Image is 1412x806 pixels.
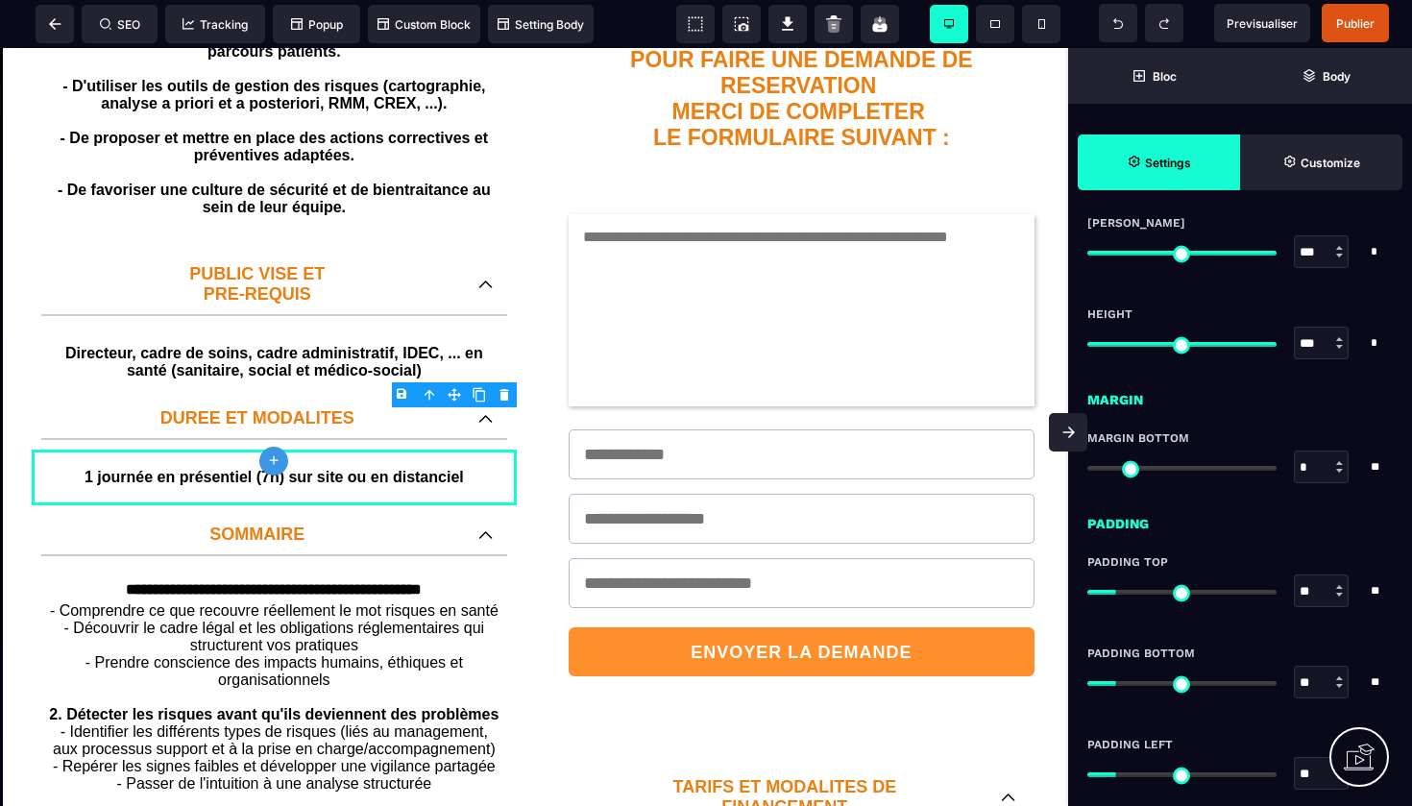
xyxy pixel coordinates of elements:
span: Settings [1078,134,1240,190]
span: SEO [100,17,140,32]
span: View components [676,5,715,43]
span: Popup [291,17,343,32]
text: Directeur, cadre de soins, cadre administratif, IDEC, ... en santé (sanitaire, social et médico-s... [56,292,493,336]
div: Margin [1068,379,1412,411]
strong: Customize [1301,156,1360,170]
span: Custom Block [377,17,471,32]
b: 2. Détecter les risques avant qu'ils deviennent des problèmes [49,658,499,674]
span: Publier [1336,16,1375,31]
span: [PERSON_NAME] [1087,215,1185,231]
strong: Bloc [1153,69,1177,84]
span: Open Style Manager [1240,134,1402,190]
button: ENVOYER LA DEMANDE [569,579,1035,628]
p: DUREE ET MODALITES [56,360,459,380]
span: Height [1087,306,1132,322]
strong: Body [1323,69,1351,84]
span: Padding Top [1087,554,1168,570]
p: PUBLIC VISE ET PRE-REQUIS [56,216,459,256]
span: Tracking [183,17,248,32]
strong: Settings [1145,156,1191,170]
text: 1 journée en présentiel (7h) sur site ou en distanciel [46,416,502,443]
span: Open Layer Manager [1240,48,1412,104]
span: Padding Bottom [1087,646,1195,661]
span: - Comprendre ce que recouvre réellement le mot risques en santé - Découvrir le cadre légal et les... [50,554,499,640]
div: Padding [1068,502,1412,535]
p: SOMMAIRE [56,476,459,497]
span: Margin Bottom [1087,430,1189,446]
span: - Identifier les différents types de risques (liés au management, aux processus support et à la p... [53,675,496,744]
span: Preview [1214,4,1310,42]
span: Screenshot [722,5,761,43]
p: TARIFS ET MODALITES DE FINANCEMENT [588,729,982,769]
span: Open Blocks [1068,48,1240,104]
span: Padding Left [1087,737,1173,752]
span: Setting Body [498,17,584,32]
span: Previsualiser [1227,16,1298,31]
